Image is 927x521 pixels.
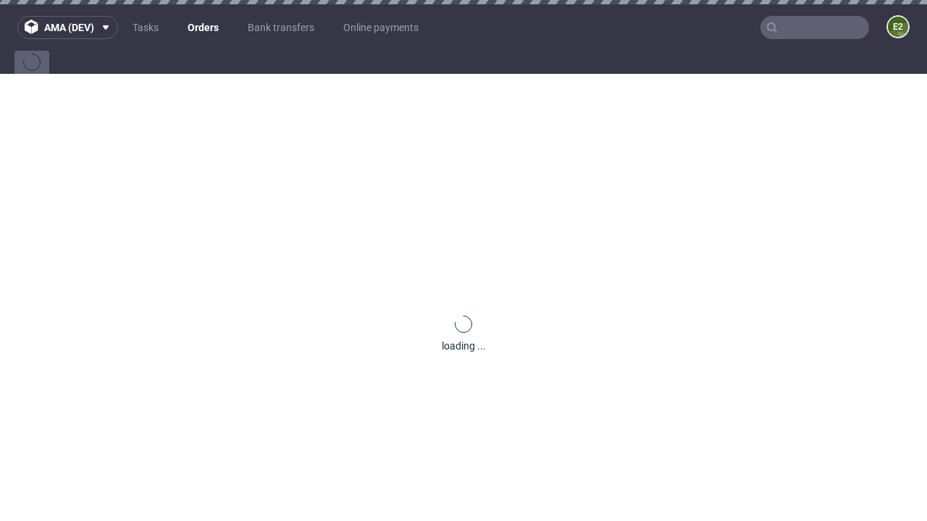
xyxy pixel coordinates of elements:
[335,16,427,39] a: Online payments
[124,16,167,39] a: Tasks
[17,16,118,39] button: ama (dev)
[442,339,486,353] div: loading ...
[179,16,227,39] a: Orders
[239,16,323,39] a: Bank transfers
[888,17,908,37] figcaption: e2
[44,22,94,33] span: ama (dev)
